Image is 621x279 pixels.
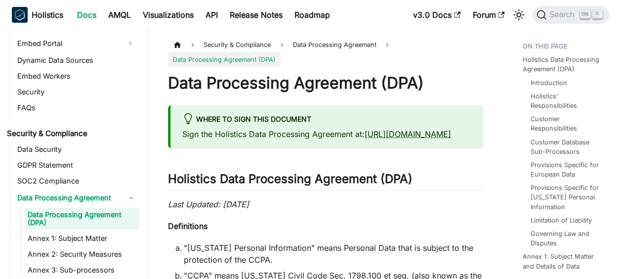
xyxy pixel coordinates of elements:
p: Sign the Holistics Data Processing Agreement at: [182,128,471,140]
a: Annex 2: Security Measures [25,247,139,261]
img: Holistics [12,7,28,23]
a: Annex 1: Subject Matter [25,232,139,245]
strong: Definitions [168,221,207,231]
a: Provisions Specific for [US_STATE] Personal Information [531,183,601,212]
a: Release Notes [224,7,289,23]
a: Embed Portal [14,36,122,51]
a: Governing Law and Disputes [531,229,601,248]
a: Annex 3: Sub-processors [25,263,139,277]
a: Data Processing Agreement [14,190,139,206]
a: Limitation of Liability [531,216,592,225]
a: Home page [168,38,187,52]
h1: Data Processing Agreement (DPA) [168,73,483,93]
b: Holistics [32,9,63,21]
a: Security [14,85,139,99]
nav: Breadcrumbs [168,38,483,67]
kbd: K [592,10,602,19]
a: Data Security [14,142,139,156]
a: GDPR Statement [14,158,139,172]
a: Docs [71,7,102,23]
a: Holistics Data Processing Agreement (DPA) [523,55,605,74]
a: API [200,7,224,23]
a: FAQs [14,101,139,115]
span: Search [546,10,580,19]
a: Dynamic Data Sources [14,53,139,67]
a: Visualizations [137,7,200,23]
a: Roadmap [289,7,336,23]
a: Customer Database Sub-Processors [531,138,601,156]
a: AMQL [102,7,137,23]
a: Provisions Specific for European Data [531,160,601,179]
a: Embed Workers [14,69,139,83]
a: HolisticsHolistics [12,7,63,23]
a: Forum [466,7,510,23]
a: Security & Compliance [4,127,139,140]
span: Security & Compliance [199,38,276,52]
em: Last Updated: [DATE] [168,199,249,209]
button: Expand sidebar category 'Embed Portal' [122,36,139,51]
div: Where to sign this document [182,113,471,126]
span: Data Processing Agreement [288,38,381,52]
button: Search (Ctrl+K) [533,6,609,24]
a: Data Processing Agreement (DPA) [25,208,139,230]
li: "[US_STATE] Personal Information" means Personal Data that is subject to the protection of the CCPA. [184,242,483,266]
a: Introduction [531,78,567,88]
a: Holistics' Responsibilities [531,92,601,110]
h2: Holistics Data Processing Agreement (DPA) [168,172,483,190]
span: Data Processing Agreement (DPA) [168,52,281,66]
a: Customer Responsibilities [531,114,601,133]
a: v3.0 Docs [407,7,466,23]
a: [URL][DOMAIN_NAME] [365,129,451,139]
button: Switch between dark and light mode (currently light mode) [511,7,527,23]
a: SOC2 Compliance [14,174,139,188]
